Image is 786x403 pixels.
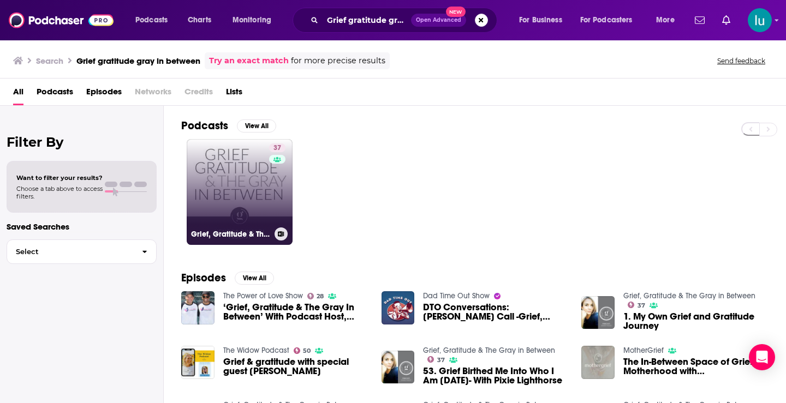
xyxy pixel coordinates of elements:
span: For Podcasters [580,13,633,28]
button: View All [237,119,276,133]
span: for more precise results [291,55,385,67]
h3: Grief, Gratitude & The Gray in Between [191,230,270,239]
a: The Widow Podcast [223,346,289,355]
span: Choose a tab above to access filters. [16,185,103,200]
span: Open Advanced [416,17,461,23]
img: ‘Grief, Gratitude & The Gray In Between’ With Podcast Host, Kendra Rinaldi [181,291,215,324]
div: Search podcasts, credits, & more... [303,8,508,33]
span: Select [7,248,133,255]
a: The Power of Love Show [223,291,303,300]
a: DTO Conversations: Andy Mc Call -Grief, Gratitude and the Gray in Between [423,303,568,321]
a: MotherGrief [623,346,664,355]
span: DTO Conversations: [PERSON_NAME] Call -Grief, Gratitude and the Gray in Between [423,303,568,321]
input: Search podcasts, credits, & more... [323,11,411,29]
span: The In-Between Space of Grief & Motherhood with [PERSON_NAME] [623,357,769,376]
button: open menu [128,11,182,29]
a: Show notifications dropdown [690,11,709,29]
span: Monitoring [233,13,271,28]
span: Charts [188,13,211,28]
a: 37Grief, Gratitude & The Gray in Between [187,139,293,245]
span: 37 [437,358,445,363]
span: For Business [519,13,562,28]
button: open menu [648,11,688,29]
img: Grief & gratitude with special guest Kendra Rinaldi [181,346,215,379]
button: Send feedback [714,56,769,65]
span: Networks [135,83,171,105]
a: Grief & gratitude with special guest Kendra Rinaldi [223,357,368,376]
a: Charts [181,11,218,29]
a: The In-Between Space of Grief & Motherhood with Kendra Rinaldi [623,357,769,376]
span: Grief & gratitude with special guest [PERSON_NAME] [223,357,368,376]
span: ‘Grief, Gratitude & The Gray In Between’ With Podcast Host, [PERSON_NAME] [223,303,368,321]
span: Want to filter your results? [16,174,103,182]
h3: Grief gratitude gray in between [76,56,200,66]
a: 37 [427,356,445,363]
h2: Episodes [181,271,226,285]
a: Podcasts [37,83,73,105]
a: Try an exact match [209,55,289,67]
h2: Filter By [7,134,157,150]
a: Grief, Gratitude & The Gray in Between [623,291,755,300]
div: Open Intercom Messenger [749,344,775,370]
img: Podchaser - Follow, Share and Rate Podcasts [9,10,114,31]
button: Open AdvancedNew [411,14,466,27]
span: New [446,7,466,17]
button: open menu [573,11,648,29]
a: EpisodesView All [181,271,274,285]
h3: Search [36,56,63,66]
span: 50 [303,348,311,353]
img: The In-Between Space of Grief & Motherhood with Kendra Rinaldi [581,346,615,379]
a: 53. Grief Birthed Me Into Who I Am Today- With Pixie Lighthorse [423,366,568,385]
a: Dad Time Out Show [423,291,490,300]
img: User Profile [748,8,772,32]
button: open menu [225,11,285,29]
a: Show notifications dropdown [718,11,735,29]
span: 28 [317,294,324,299]
h2: Podcasts [181,119,228,133]
span: 37 [273,143,281,154]
button: Show profile menu [748,8,772,32]
a: ‘Grief, Gratitude & The Gray In Between’ With Podcast Host, Kendra Rinaldi [223,303,368,321]
span: More [656,13,675,28]
p: Saved Searches [7,221,157,232]
a: PodcastsView All [181,119,276,133]
span: 53. Grief Birthed Me Into Who I Am [DATE]- With Pixie Lighthorse [423,366,568,385]
span: 37 [638,303,645,308]
img: 53. Grief Birthed Me Into Who I Am Today- With Pixie Lighthorse [382,351,415,384]
span: Credits [184,83,213,105]
a: 37 [628,302,645,308]
span: Logged in as lusodano [748,8,772,32]
button: View All [235,272,274,285]
a: All [13,83,23,105]
img: DTO Conversations: Andy Mc Call -Grief, Gratitude and the Gray in Between [382,291,415,324]
button: Select [7,239,157,264]
a: 37 [269,143,285,152]
a: Episodes [86,83,122,105]
span: Podcasts [135,13,168,28]
a: 28 [307,293,324,299]
button: open menu [511,11,576,29]
a: 1. My Own Grief and Gratitude Journey [623,312,769,330]
a: 50 [294,347,311,354]
img: 1. My Own Grief and Gratitude Journey [581,296,615,329]
a: Grief, Gratitude & The Gray in Between [423,346,555,355]
a: Lists [226,83,242,105]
